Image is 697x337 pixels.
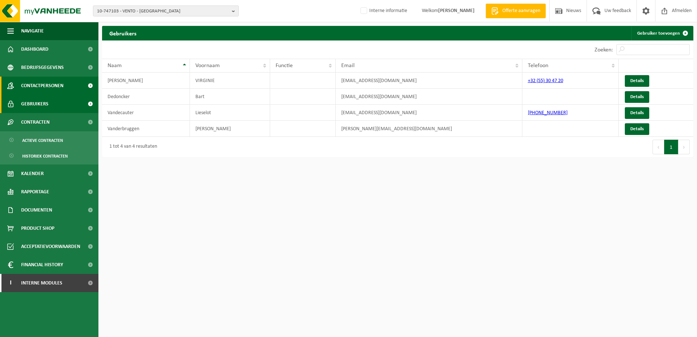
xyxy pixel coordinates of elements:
[102,73,190,89] td: [PERSON_NAME]
[102,89,190,105] td: Dedoncker
[595,47,613,53] label: Zoeken:
[625,123,649,135] a: Details
[190,73,270,89] td: VIRGINIE
[21,77,63,95] span: Contactpersonen
[664,140,678,154] button: 1
[336,89,522,105] td: [EMAIL_ADDRESS][DOMAIN_NAME]
[102,121,190,137] td: Vanderbruggen
[21,183,49,201] span: Rapportage
[190,105,270,121] td: Lieselot
[21,164,44,183] span: Kalender
[21,219,54,237] span: Product Shop
[625,107,649,119] a: Details
[21,201,52,219] span: Documenten
[341,63,355,69] span: Email
[21,274,62,292] span: Interne modules
[108,63,122,69] span: Naam
[486,4,546,18] a: Offerte aanvragen
[21,22,44,40] span: Navigatie
[678,140,690,154] button: Next
[625,75,649,87] a: Details
[276,63,293,69] span: Functie
[336,121,522,137] td: [PERSON_NAME][EMAIL_ADDRESS][DOMAIN_NAME]
[97,6,229,17] span: 10-747103 - VENTO - [GEOGRAPHIC_DATA]
[438,8,475,13] strong: [PERSON_NAME]
[21,237,80,256] span: Acceptatievoorwaarden
[653,140,664,154] button: Previous
[106,140,157,154] div: 1 tot 4 van 4 resultaten
[2,133,97,147] a: Actieve contracten
[195,63,220,69] span: Voornaam
[7,274,14,292] span: I
[102,26,144,40] h2: Gebruikers
[190,121,270,137] td: [PERSON_NAME]
[528,78,563,84] a: +32 (55) 30 47 20
[625,91,649,103] a: Details
[93,5,239,16] button: 10-747103 - VENTO - [GEOGRAPHIC_DATA]
[21,58,64,77] span: Bedrijfsgegevens
[336,73,522,89] td: [EMAIL_ADDRESS][DOMAIN_NAME]
[21,113,50,131] span: Contracten
[528,110,568,116] a: [PHONE_NUMBER]
[336,105,522,121] td: [EMAIL_ADDRESS][DOMAIN_NAME]
[631,26,693,40] a: Gebruiker toevoegen
[21,256,63,274] span: Financial History
[102,105,190,121] td: Vandecauter
[528,63,548,69] span: Telefoon
[21,40,48,58] span: Dashboard
[190,89,270,105] td: Bart
[501,7,542,15] span: Offerte aanvragen
[22,133,63,147] span: Actieve contracten
[2,149,97,163] a: Historiek contracten
[22,149,68,163] span: Historiek contracten
[359,5,407,16] label: Interne informatie
[21,95,48,113] span: Gebruikers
